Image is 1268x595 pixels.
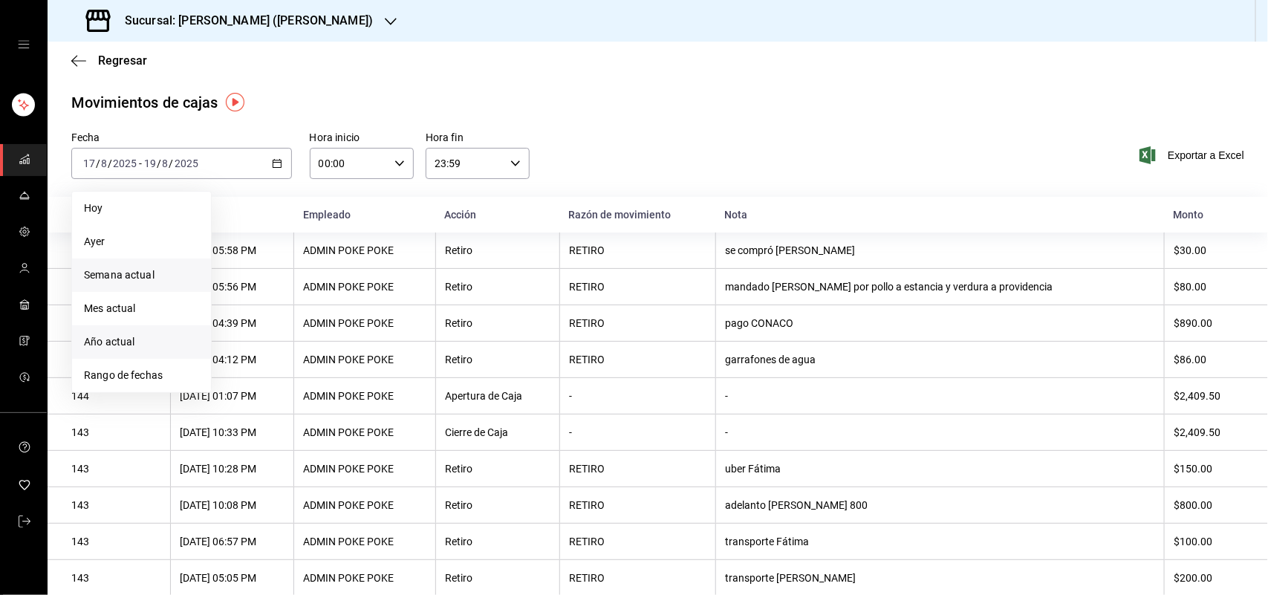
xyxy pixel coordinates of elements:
input: -- [82,157,96,169]
span: Año actual [84,334,199,350]
span: Hoy [84,201,199,216]
div: Retiro [445,354,550,365]
th: Acción [435,197,559,233]
span: / [169,157,174,169]
span: / [108,157,112,169]
label: Fecha [71,133,292,143]
div: RETIRO [569,281,706,293]
div: - [569,390,706,402]
div: ADMIN POKE POKE [303,536,426,547]
span: / [96,157,100,169]
div: Apertura de Caja [445,390,550,402]
div: RETIRO [569,536,706,547]
div: RETIRO [569,244,706,256]
div: ADMIN POKE POKE [303,426,426,438]
div: [DATE] 01:07 PM [180,390,285,402]
th: Nota [716,197,1165,233]
div: Retiro [445,244,550,256]
span: Regresar [98,53,147,68]
img: Tooltip marker [226,93,244,111]
div: RETIRO [569,354,706,365]
div: 143 [71,426,161,438]
div: [DATE] 04:12 PM [180,354,285,365]
div: se compró [PERSON_NAME] [725,244,1155,256]
input: ---- [112,157,137,169]
label: Hora inicio [310,133,414,143]
div: Cierre de Caja [445,426,550,438]
div: ADMIN POKE POKE [303,244,426,256]
th: Empleado [294,197,436,233]
div: 144 [71,390,161,402]
span: - [139,157,142,169]
div: [DATE] 04:39 PM [180,317,285,329]
div: [DATE] 06:57 PM [180,536,285,547]
div: RETIRO [569,463,706,475]
input: -- [162,157,169,169]
th: Monto [1165,197,1268,233]
div: $890.00 [1174,317,1244,329]
div: RETIRO [569,317,706,329]
div: - [725,390,1155,402]
div: transporte [PERSON_NAME] [725,572,1155,584]
div: Retiro [445,281,550,293]
div: - [725,426,1155,438]
div: ADMIN POKE POKE [303,317,426,329]
div: ADMIN POKE POKE [303,281,426,293]
span: / [157,157,161,169]
div: [DATE] 05:58 PM [180,244,285,256]
button: Regresar [71,53,147,68]
div: Retiro [445,536,550,547]
div: garrafones de agua [725,354,1155,365]
div: ADMIN POKE POKE [303,499,426,511]
button: open drawer [18,39,30,51]
div: 143 [71,572,161,584]
div: [DATE] 10:08 PM [180,499,285,511]
div: $30.00 [1174,244,1244,256]
div: $150.00 [1174,463,1244,475]
div: transporte Fátima [725,536,1155,547]
div: Retiro [445,572,550,584]
div: $86.00 [1174,354,1244,365]
th: Hora [171,197,294,233]
input: -- [143,157,157,169]
div: [DATE] 10:33 PM [180,426,285,438]
div: [DATE] 05:05 PM [180,572,285,584]
div: 143 [71,463,161,475]
div: 143 [71,536,161,547]
span: Semana actual [84,267,199,283]
div: ADMIN POKE POKE [303,354,426,365]
div: $80.00 [1174,281,1244,293]
div: Retiro [445,463,550,475]
th: Razón de movimiento [560,197,716,233]
div: [DATE] 05:56 PM [180,281,285,293]
div: adelanto [PERSON_NAME] 800 [725,499,1155,511]
th: Corte de caja [48,197,171,233]
input: -- [100,157,108,169]
div: Retiro [445,317,550,329]
div: $2,409.50 [1174,426,1244,438]
div: mandado [PERSON_NAME] por pollo a estancia y verdura a providencia [725,281,1155,293]
div: ADMIN POKE POKE [303,390,426,402]
div: [DATE] 10:28 PM [180,463,285,475]
div: RETIRO [569,499,706,511]
span: Ayer [84,234,199,250]
div: 143 [71,499,161,511]
span: Rango de fechas [84,368,199,383]
div: $800.00 [1174,499,1244,511]
div: Retiro [445,499,550,511]
div: uber Fátima [725,463,1155,475]
div: RETIRO [569,572,706,584]
input: ---- [174,157,199,169]
div: $100.00 [1174,536,1244,547]
div: Movimientos de cajas [71,91,218,114]
span: Mes actual [84,301,199,316]
div: ADMIN POKE POKE [303,463,426,475]
div: $2,409.50 [1174,390,1244,402]
div: pago CONACO [725,317,1155,329]
h3: Sucursal: [PERSON_NAME] ([PERSON_NAME]) [113,12,373,30]
label: Hora fin [426,133,530,143]
button: Exportar a Excel [1142,146,1244,164]
div: - [569,426,706,438]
